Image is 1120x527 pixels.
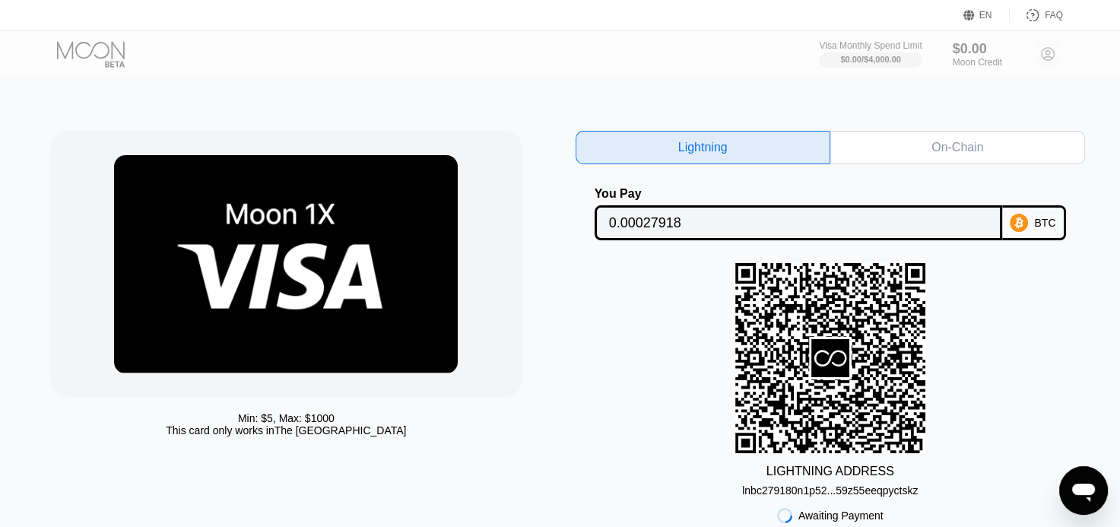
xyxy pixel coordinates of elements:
div: FAQ [1045,10,1063,21]
div: EN [963,8,1010,23]
div: EN [979,10,992,21]
div: You PayBTC [576,187,1085,240]
div: LIGHTNING ADDRESS [766,465,894,478]
div: Lightning [678,140,728,155]
div: Visa Monthly Spend Limit$0.00/$4,000.00 [819,40,922,68]
div: Lightning [576,131,830,164]
iframe: Button to launch messaging window [1059,466,1108,515]
div: FAQ [1010,8,1063,23]
div: BTC [1034,217,1055,229]
div: Awaiting Payment [798,510,884,522]
div: This card only works in The [GEOGRAPHIC_DATA] [166,424,406,437]
div: $0.00 / $4,000.00 [840,55,901,64]
div: You Pay [595,187,1002,201]
div: On-Chain [931,140,983,155]
div: On-Chain [830,131,1085,164]
div: lnbc279180n1p52...59z55eeqpyctskz [742,478,918,497]
div: Visa Monthly Spend Limit [819,40,922,51]
div: lnbc279180n1p52...59z55eeqpyctskz [742,484,918,497]
div: Min: $ 5 , Max: $ 1000 [238,412,335,424]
